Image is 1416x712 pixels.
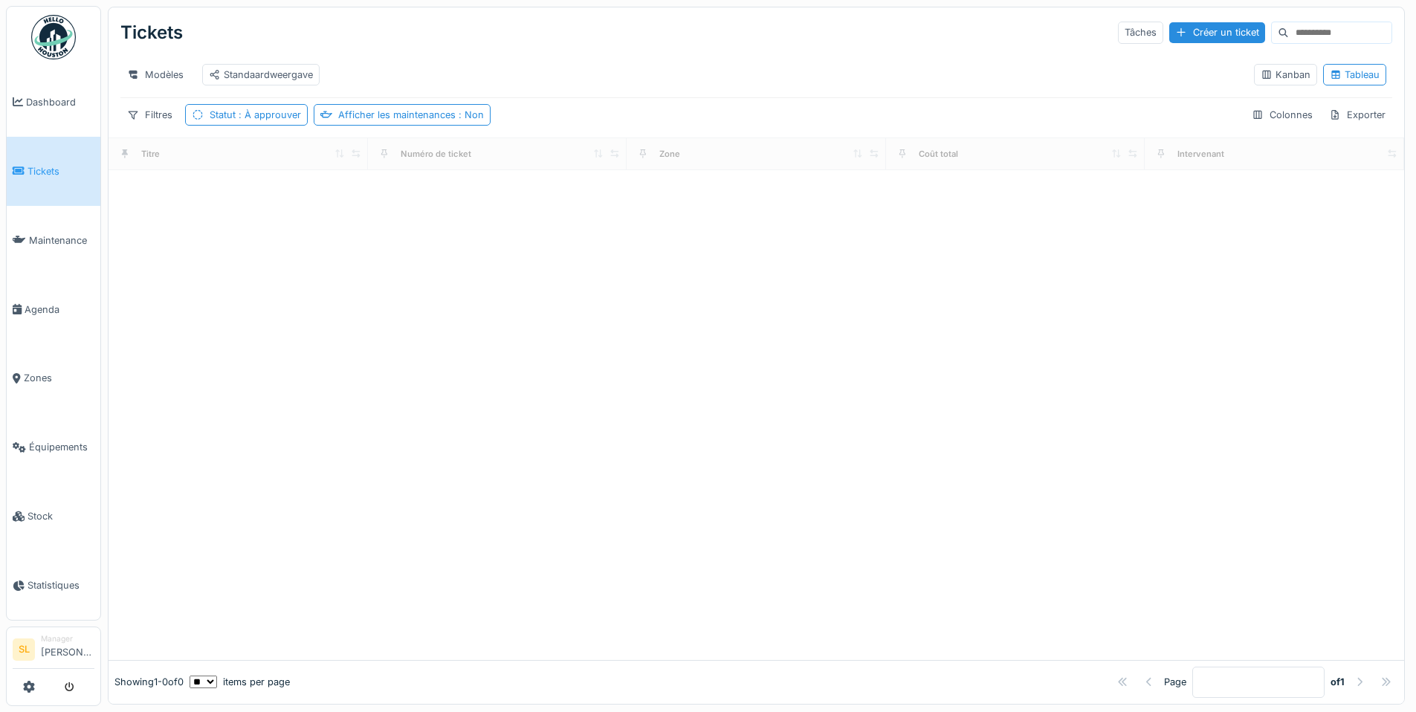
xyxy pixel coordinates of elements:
div: Page [1164,675,1186,689]
div: Zone [659,148,680,161]
div: Créer un ticket [1169,22,1265,42]
span: : Non [456,109,484,120]
span: Tickets [28,164,94,178]
span: Statistiques [28,578,94,592]
a: Tickets [7,137,100,206]
div: Titre [141,148,160,161]
span: : À approuver [236,109,301,120]
li: SL [13,638,35,661]
a: Stock [7,482,100,551]
div: Tableau [1330,68,1380,82]
a: Zones [7,344,100,413]
img: Badge_color-CXgf-gQk.svg [31,15,76,59]
span: Agenda [25,302,94,317]
div: Modèles [120,64,190,85]
div: Tâches [1118,22,1163,43]
div: Numéro de ticket [401,148,471,161]
div: Tickets [120,13,183,52]
span: Équipements [29,440,94,454]
div: Manager [41,633,94,644]
span: Stock [28,509,94,523]
div: Colonnes [1245,104,1319,126]
a: Équipements [7,413,100,482]
a: Maintenance [7,206,100,275]
span: Dashboard [26,95,94,109]
div: items per page [190,675,290,689]
span: Zones [24,371,94,385]
strong: of 1 [1331,675,1345,689]
div: Kanban [1261,68,1310,82]
div: Afficher les maintenances [338,108,484,122]
span: Maintenance [29,233,94,247]
div: Statut [210,108,301,122]
div: Standaardweergave [209,68,313,82]
a: Dashboard [7,68,100,137]
div: Exporter [1322,104,1392,126]
a: SL Manager[PERSON_NAME] [13,633,94,669]
div: Showing 1 - 0 of 0 [114,675,184,689]
div: Coût total [919,148,958,161]
li: [PERSON_NAME] [41,633,94,665]
div: Intervenant [1177,148,1224,161]
a: Agenda [7,275,100,344]
a: Statistiques [7,551,100,620]
div: Filtres [120,104,179,126]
